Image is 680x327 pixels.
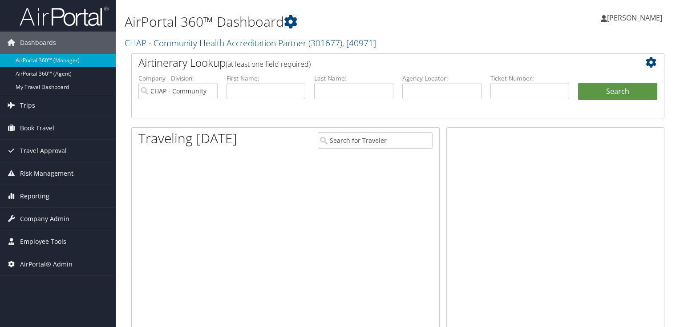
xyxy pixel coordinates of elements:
[20,6,109,27] img: airportal-logo.png
[601,4,671,31] a: [PERSON_NAME]
[138,74,218,83] label: Company - Division:
[20,253,73,275] span: AirPortal® Admin
[20,162,73,185] span: Risk Management
[578,83,657,101] button: Search
[318,132,433,149] input: Search for Traveler
[20,94,35,117] span: Trips
[20,32,56,54] span: Dashboards
[227,74,306,83] label: First Name:
[20,230,66,253] span: Employee Tools
[607,13,662,23] span: [PERSON_NAME]
[138,129,237,148] h1: Traveling [DATE]
[20,185,49,207] span: Reporting
[402,74,482,83] label: Agency Locator:
[138,55,613,70] h2: Airtinerary Lookup
[20,208,69,230] span: Company Admin
[490,74,570,83] label: Ticket Number:
[314,74,393,83] label: Last Name:
[20,117,54,139] span: Book Travel
[342,37,376,49] span: , [ 40971 ]
[125,37,376,49] a: CHAP - Community Health Accreditation Partner
[226,59,311,69] span: (at least one field required)
[308,37,342,49] span: ( 301677 )
[20,140,67,162] span: Travel Approval
[125,12,489,31] h1: AirPortal 360™ Dashboard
